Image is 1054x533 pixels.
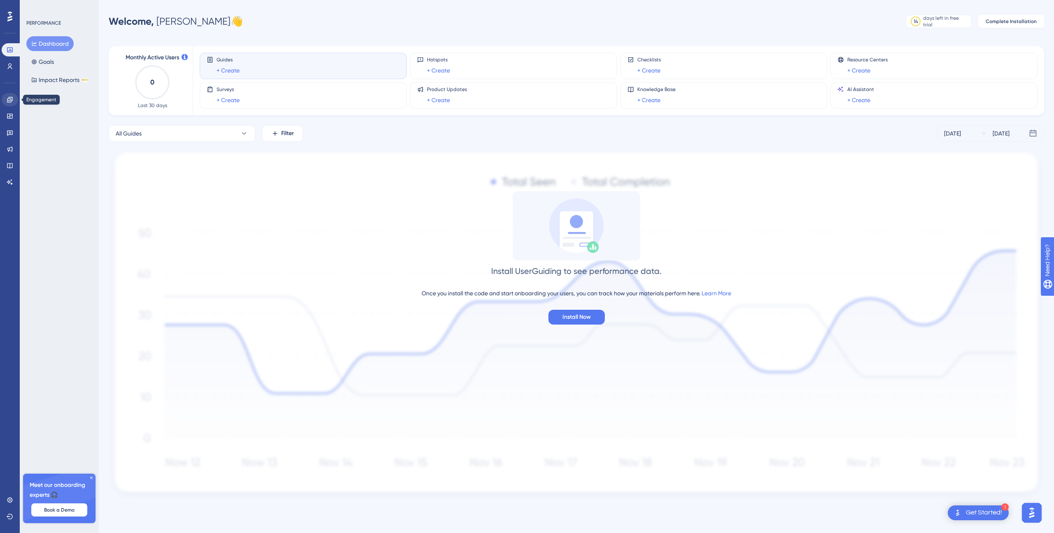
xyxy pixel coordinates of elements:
[26,72,93,87] button: Impact ReportsBETA
[1001,503,1009,511] div: 1
[262,125,303,142] button: Filter
[637,65,660,75] a: + Create
[281,129,294,138] span: Filter
[109,15,243,28] div: [PERSON_NAME] 👋
[217,65,240,75] a: + Create
[26,54,59,69] button: Goals
[847,86,874,93] span: AI Assistant
[109,148,1044,500] img: 1ec67ef948eb2d50f6bf237e9abc4f97.svg
[109,125,255,142] button: All Guides
[126,53,179,63] span: Monthly Active Users
[491,265,662,277] div: Install UserGuiding to see performance data.
[993,129,1010,138] div: [DATE]
[847,65,870,75] a: + Create
[217,95,240,105] a: + Create
[966,508,1002,517] div: Get Started!
[109,15,154,27] span: Welcome,
[637,56,661,63] span: Checklists
[217,56,240,63] span: Guides
[116,129,142,138] span: All Guides
[944,129,961,138] div: [DATE]
[562,312,591,322] span: Install Now
[948,505,1009,520] div: Open Get Started! checklist, remaining modules: 1
[19,2,51,12] span: Need Help?
[30,480,89,500] span: Meet our onboarding experts 🎧
[847,56,888,63] span: Resource Centers
[702,290,731,297] a: Learn More
[26,20,61,26] div: PERFORMANCE
[427,56,450,63] span: Hotspots
[427,86,467,93] span: Product Updates
[637,95,660,105] a: + Create
[978,15,1044,28] button: Complete Installation
[427,95,450,105] a: + Create
[150,78,154,86] text: 0
[986,18,1037,25] span: Complete Installation
[26,36,74,51] button: Dashboard
[44,507,75,513] span: Book a Demo
[847,95,870,105] a: + Create
[422,288,731,298] div: Once you install the code and start onboarding your users, you can track how your materials perfo...
[953,508,963,518] img: launcher-image-alternative-text
[31,503,87,517] button: Book a Demo
[1019,500,1044,525] iframe: UserGuiding AI Assistant Launcher
[217,86,240,93] span: Surveys
[637,86,676,93] span: Knowledge Base
[914,18,918,25] div: 14
[81,78,89,82] div: BETA
[427,65,450,75] a: + Create
[138,102,167,109] span: Last 30 days
[923,15,969,28] div: days left in free trial
[548,310,605,325] button: Install Now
